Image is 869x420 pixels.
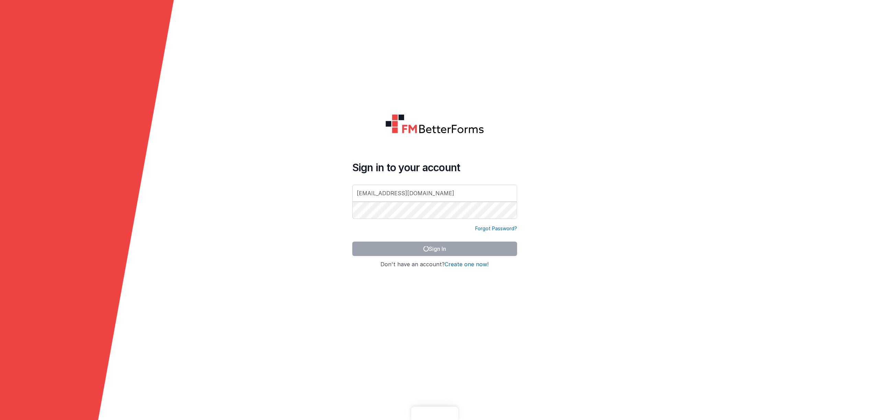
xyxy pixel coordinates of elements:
[475,225,517,232] a: Forgot Password?
[352,261,517,268] h4: Don't have an account?
[352,242,517,256] button: Sign In
[445,261,489,268] button: Create one now!
[352,185,517,202] input: Email Address
[352,161,517,174] h4: Sign in to your account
